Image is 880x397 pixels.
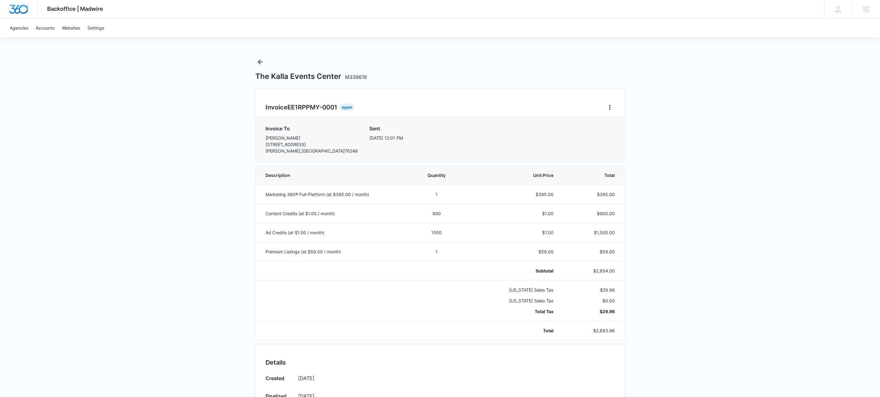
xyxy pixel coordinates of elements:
p: $2,854.00 [568,268,615,274]
p: [US_STATE] Sales Tax [471,297,553,304]
p: $59.00 [471,248,553,255]
h2: Invoice [266,103,340,112]
a: Websites [58,18,84,37]
span: Total [568,172,615,178]
p: $395.00 [568,191,615,198]
a: Accounts [32,18,58,37]
p: $1.00 [471,210,553,217]
span: Quantity [417,172,456,178]
span: M339619 [345,74,367,80]
p: Content Credits (at $1.00 / month) [266,210,402,217]
td: 1500 [410,223,464,242]
h2: Details [266,358,615,367]
p: Ad Credits (at $1.00 / month) [266,229,402,236]
span: EE1RPPMY-0001 [287,104,337,111]
p: $29.96 [568,308,615,315]
button: Home [605,102,615,112]
p: Total [471,327,553,334]
h1: The Kalla Events Center [255,72,367,81]
td: 1 [410,242,464,261]
p: $2,883.96 [568,327,615,334]
p: $59.00 [568,248,615,255]
p: Marketing 360® Full-Platform (at $395.00 / month) [266,191,402,198]
p: $0.00 [568,297,615,304]
p: $900.00 [568,210,615,217]
p: Subtotal [471,268,553,274]
p: $1.00 [471,229,553,236]
p: $1,500.00 [568,229,615,236]
p: [PERSON_NAME] [STREET_ADDRESS] [PERSON_NAME] , [GEOGRAPHIC_DATA] 76248 [266,135,358,154]
p: [DATE] [298,374,615,382]
p: $395.00 [471,191,553,198]
a: Settings [84,18,108,37]
td: 1 [410,185,464,204]
h3: Created [266,374,292,384]
td: 900 [410,204,464,223]
h3: Sent [369,125,403,132]
a: Agencies [6,18,32,37]
div: Open [340,104,354,111]
button: Back [255,57,265,67]
p: Premium Listings (at $59.00 / month) [266,248,402,255]
p: [US_STATE] Sales Tax [471,287,553,293]
span: Unit Price [471,172,553,178]
p: $29.96 [568,287,615,293]
p: Total Tax [471,308,553,315]
h3: Invoice To [266,125,358,132]
span: Backoffice | Madwire [47,6,103,12]
p: [DATE] 12:01 PM [369,135,403,141]
span: Description [266,172,402,178]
